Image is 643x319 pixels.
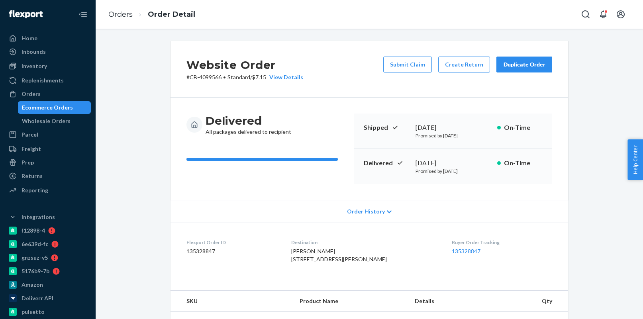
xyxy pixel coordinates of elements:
[5,238,91,251] a: 6e639d-fc
[266,73,303,81] button: View Details
[22,227,45,235] div: f12898-4
[5,60,91,72] a: Inventory
[5,170,91,182] a: Returns
[18,101,91,114] a: Ecommerce Orders
[496,57,552,72] button: Duplicate Order
[416,132,491,139] p: Promised by [DATE]
[227,74,250,80] span: Standard
[148,10,195,19] a: Order Detail
[5,265,91,278] a: 5176b9-7b
[22,145,41,153] div: Freight
[452,248,480,254] a: 135328847
[102,3,202,26] ol: breadcrumbs
[22,62,47,70] div: Inventory
[5,251,91,264] a: gnzsuz-v5
[383,57,432,72] button: Submit Claim
[347,207,385,215] span: Order History
[206,114,291,128] h3: Delivered
[613,6,629,22] button: Open account menu
[504,123,543,132] p: On-Time
[186,239,278,246] dt: Flexport Order ID
[5,32,91,45] a: Home
[186,247,278,255] dd: 135328847
[22,213,55,221] div: Integrations
[5,45,91,58] a: Inbounds
[22,117,71,125] div: Wholesale Orders
[416,123,491,132] div: [DATE]
[5,184,91,197] a: Reporting
[22,240,48,248] div: 6e639d-fc
[364,123,409,132] p: Shipped
[5,305,91,318] a: pulsetto
[22,267,49,275] div: 5176b9-7b
[22,281,43,289] div: Amazon
[171,291,293,312] th: SKU
[5,278,91,291] a: Amazon
[22,308,45,316] div: pulsetto
[438,57,490,72] button: Create Return
[108,10,133,19] a: Orders
[22,34,37,42] div: Home
[22,294,53,302] div: Deliverr API
[5,128,91,141] a: Parcel
[9,10,43,18] img: Flexport logo
[408,291,496,312] th: Details
[22,104,73,112] div: Ecommerce Orders
[75,6,91,22] button: Close Navigation
[416,168,491,174] p: Promised by [DATE]
[22,90,41,98] div: Orders
[5,224,91,237] a: f12898-4
[22,254,48,262] div: gnzsuz-v5
[5,211,91,223] button: Integrations
[291,248,387,262] span: [PERSON_NAME] [STREET_ADDRESS][PERSON_NAME]
[206,114,291,136] div: All packages delivered to recipient
[186,73,303,81] p: # CB-4099566 / $7.15
[452,239,552,246] dt: Buyer Order Tracking
[503,61,545,68] div: Duplicate Order
[18,115,91,127] a: Wholesale Orders
[293,291,408,312] th: Product Name
[22,48,46,56] div: Inbounds
[496,291,568,312] th: Qty
[416,159,491,168] div: [DATE]
[5,143,91,155] a: Freight
[5,156,91,169] a: Prep
[22,159,34,166] div: Prep
[22,131,38,139] div: Parcel
[22,76,64,84] div: Replenishments
[364,159,409,168] p: Delivered
[504,159,543,168] p: On-Time
[5,74,91,87] a: Replenishments
[186,57,303,73] h2: Website Order
[627,139,643,180] button: Help Center
[595,6,611,22] button: Open notifications
[22,186,48,194] div: Reporting
[5,292,91,305] a: Deliverr API
[291,239,439,246] dt: Destination
[578,6,594,22] button: Open Search Box
[5,88,91,100] a: Orders
[223,74,226,80] span: •
[22,172,43,180] div: Returns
